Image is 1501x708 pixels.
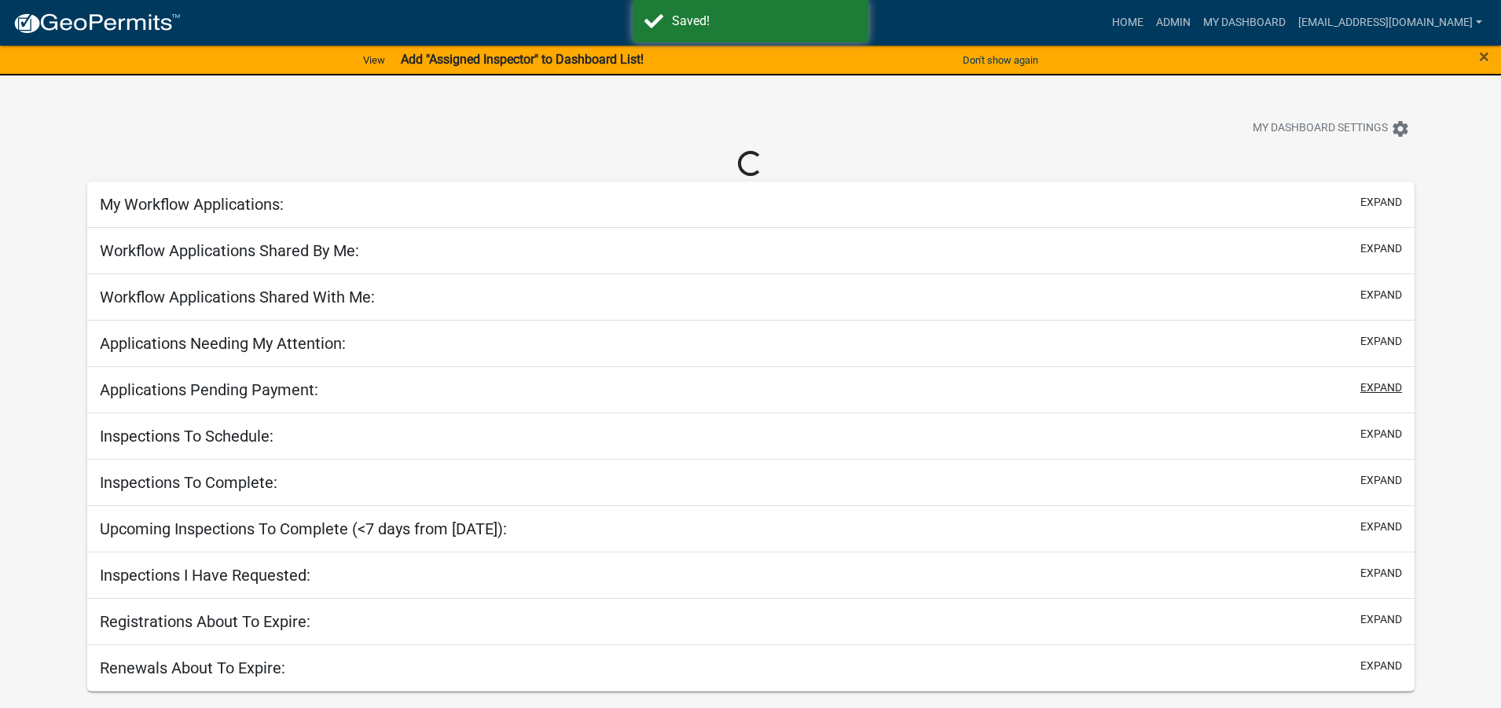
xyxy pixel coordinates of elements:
h5: Workflow Applications Shared By Me: [100,241,359,260]
i: settings [1391,119,1410,138]
div: Saved! [672,12,857,31]
a: Admin [1150,8,1197,38]
a: My Dashboard [1197,8,1292,38]
button: expand [1360,194,1402,211]
h5: Workflow Applications Shared With Me: [100,288,375,306]
button: expand [1360,565,1402,581]
a: [EMAIL_ADDRESS][DOMAIN_NAME] [1292,8,1488,38]
button: expand [1360,658,1402,674]
button: expand [1360,287,1402,303]
a: View [357,47,391,73]
h5: Inspections I Have Requested: [100,566,310,585]
a: Home [1106,8,1150,38]
button: expand [1360,240,1402,257]
button: Don't show again [956,47,1044,73]
button: expand [1360,426,1402,442]
button: expand [1360,611,1402,628]
button: expand [1360,333,1402,350]
h5: Registrations About To Expire: [100,612,310,631]
h5: Inspections To Complete: [100,473,277,492]
button: My Dashboard Settingssettings [1240,113,1422,144]
h5: Upcoming Inspections To Complete (<7 days from [DATE]): [100,519,507,538]
button: expand [1360,380,1402,396]
h5: My Workflow Applications: [100,195,284,214]
h5: Inspections To Schedule: [100,427,273,446]
button: Close [1479,47,1489,66]
button: expand [1360,519,1402,535]
span: × [1479,46,1489,68]
h5: Applications Pending Payment: [100,380,318,399]
span: My Dashboard Settings [1253,119,1388,138]
button: expand [1360,472,1402,489]
h5: Renewals About To Expire: [100,658,285,677]
strong: Add "Assigned Inspector" to Dashboard List! [401,52,644,67]
h5: Applications Needing My Attention: [100,334,346,353]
